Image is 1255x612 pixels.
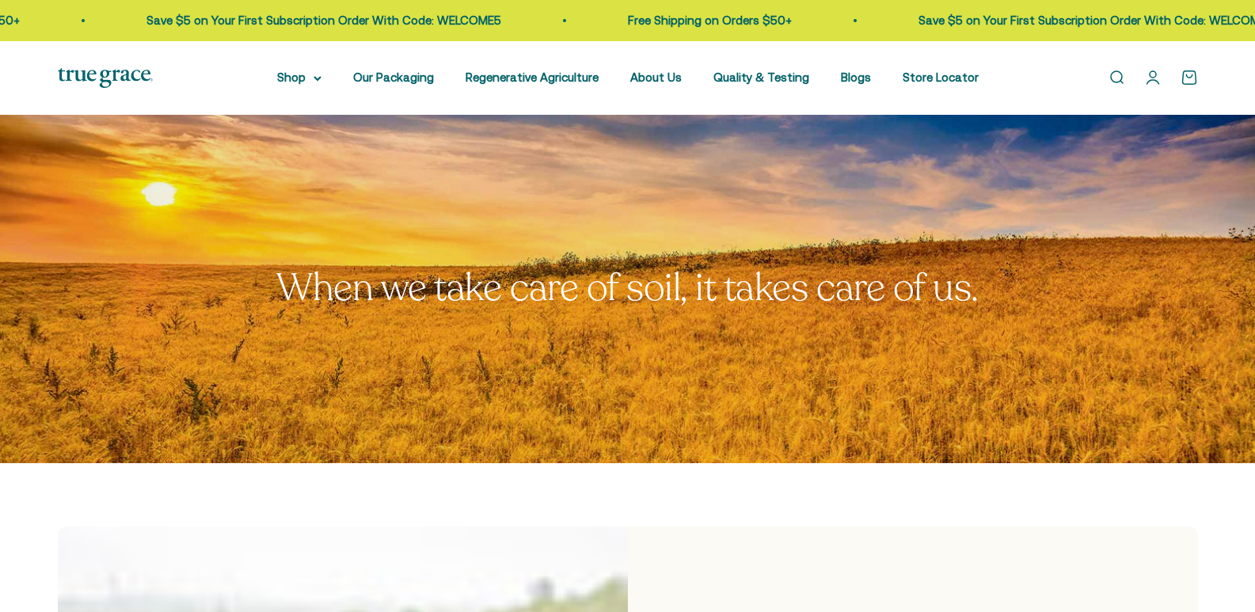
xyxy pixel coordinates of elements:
[353,70,434,84] a: Our Packaging
[713,70,809,84] a: Quality & Testing
[466,70,599,84] a: Regenerative Agriculture
[277,68,321,87] summary: Shop
[621,13,785,27] a: Free Shipping on Orders $50+
[903,70,979,84] a: Store Locator
[139,11,494,30] p: Save $5 on Your First Subscription Order With Code: WELCOME5
[630,70,682,84] a: About Us
[276,262,978,314] split-lines: When we take care of soil, it takes care of us.
[841,70,871,84] a: Blogs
